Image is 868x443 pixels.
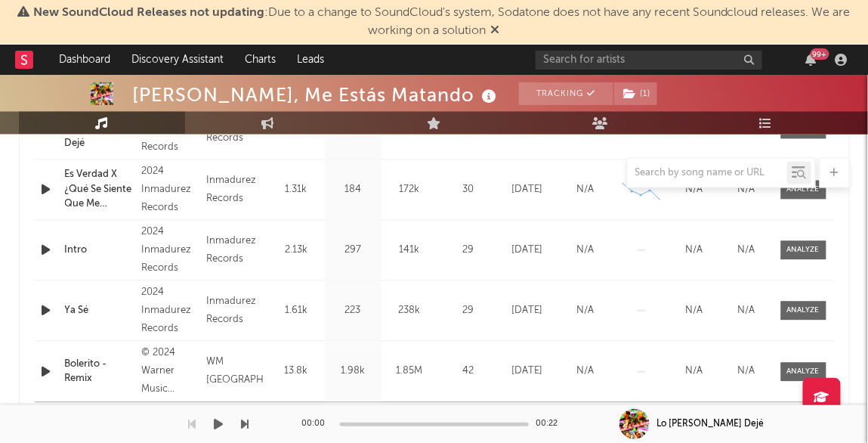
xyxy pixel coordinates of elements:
div: 141k [385,243,434,259]
button: 99+ [806,54,817,66]
div: N/A [724,304,770,319]
a: Es Verdad X ¿Qué Se Siente Que Me Gustes Tanto? [65,168,134,212]
div: 2024 Inmadurez Records [141,284,199,339]
div: © 2024 Warner Music México, S.A. de C.V. [141,345,199,399]
div: Lo [PERSON_NAME] Dejé [657,417,765,431]
a: Bolerito - Remix [65,358,134,387]
div: N/A [672,364,717,379]
div: Inmadurez Records [206,233,264,269]
a: Ya Sé [65,304,134,319]
div: 00:22 [536,415,567,433]
div: [PERSON_NAME], Me Estás Matando [132,82,500,107]
button: Tracking [519,82,613,105]
div: N/A [724,243,770,259]
div: N/A [561,243,611,259]
div: 29 [442,243,495,259]
div: 1.85M [385,364,434,379]
div: N/A [672,304,717,319]
div: 223 [329,304,378,319]
div: 42 [442,364,495,379]
div: 1.98k [329,364,378,379]
div: 297 [329,243,378,259]
span: ( 1 ) [613,82,658,105]
div: N/A [724,364,770,379]
div: [DATE] [502,304,553,319]
span: Dismiss [491,25,500,37]
div: 29 [442,304,495,319]
div: 30 [442,183,495,198]
div: Inmadurez Records [206,172,264,209]
div: WM [GEOGRAPHIC_DATA] [206,354,264,390]
div: 2024 Inmadurez Records [141,163,199,218]
div: 1.31k [272,183,321,198]
input: Search for artists [536,51,762,70]
input: Search by song name or URL [628,168,787,180]
a: Dashboard [48,45,121,75]
div: [DATE] [502,364,553,379]
div: 1.61k [272,304,321,319]
span: : Due to a change to SoundCloud's system, Sodatone does not have any recent Soundcloud releases. ... [33,7,851,37]
div: 238k [385,304,434,319]
div: N/A [672,243,717,259]
div: N/A [561,304,611,319]
a: Intro [65,243,134,259]
div: 172k [385,183,434,198]
div: [DATE] [502,183,553,198]
a: Leads [286,45,335,75]
div: 184 [329,183,378,198]
span: New SoundCloud Releases not updating [33,7,264,19]
div: N/A [724,183,770,198]
div: N/A [561,364,611,379]
div: 2.13k [272,243,321,259]
div: 13.8k [272,364,321,379]
button: (1) [614,82,657,105]
a: Discovery Assistant [121,45,234,75]
div: N/A [672,183,717,198]
div: 99 + [811,48,829,60]
div: 00:00 [302,415,332,433]
div: N/A [561,183,611,198]
div: [DATE] [502,243,553,259]
div: 2024 Inmadurez Records [141,224,199,278]
div: Inmadurez Records [206,293,264,330]
a: Charts [234,45,286,75]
